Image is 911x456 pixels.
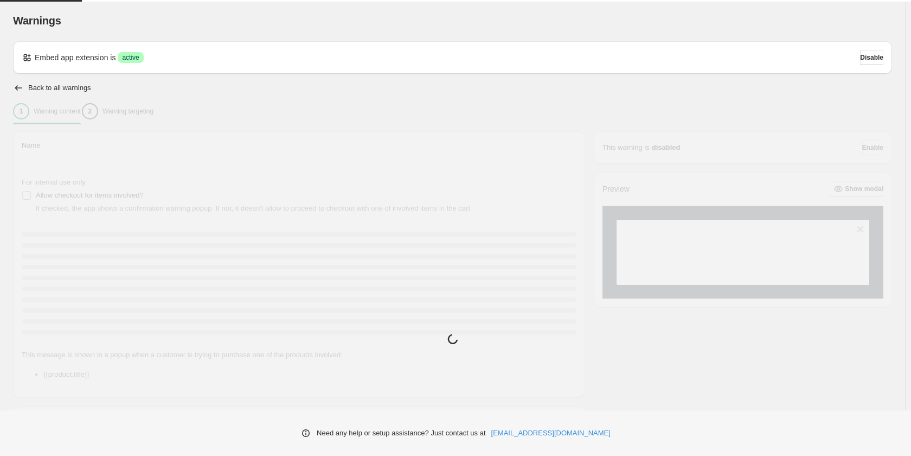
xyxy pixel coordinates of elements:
[122,53,139,62] span: active
[860,50,883,65] button: Disable
[13,15,61,27] span: Warnings
[35,52,116,63] p: Embed app extension is
[491,428,611,439] a: [EMAIL_ADDRESS][DOMAIN_NAME]
[28,84,91,92] h2: Back to all warnings
[860,53,883,62] span: Disable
